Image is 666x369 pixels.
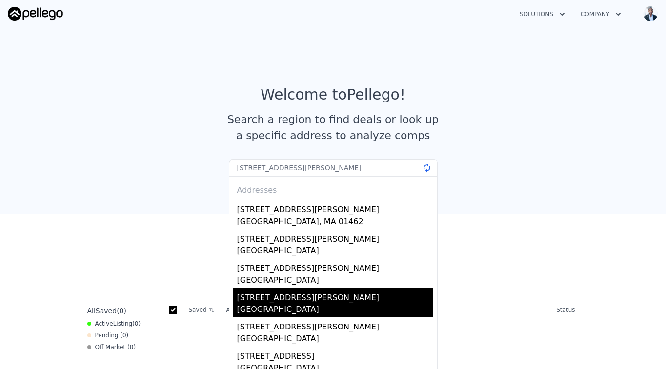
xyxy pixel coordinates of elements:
[552,302,579,318] th: Status
[237,259,433,274] div: [STREET_ADDRESS][PERSON_NAME]
[643,6,658,21] img: avatar
[87,343,136,351] div: Off Market ( 0 )
[573,5,629,23] button: Company
[237,229,433,245] div: [STREET_ADDRESS][PERSON_NAME]
[261,86,405,103] div: Welcome to Pellego !
[237,288,433,304] div: [STREET_ADDRESS][PERSON_NAME]
[87,306,126,316] div: All ( 0 )
[233,177,433,200] div: Addresses
[237,347,433,362] div: [STREET_ADDRESS]
[95,320,141,328] span: Active ( 0 )
[237,200,433,216] div: [STREET_ADDRESS][PERSON_NAME]
[87,331,129,339] div: Pending ( 0 )
[224,111,443,143] div: Search a region to find deals or look up a specific address to analyze comps
[229,159,438,177] input: Search an address or region...
[83,270,583,287] div: Save properties to see them here
[237,333,433,347] div: [GEOGRAPHIC_DATA]
[237,304,433,317] div: [GEOGRAPHIC_DATA]
[512,5,573,23] button: Solutions
[237,274,433,288] div: [GEOGRAPHIC_DATA]
[83,245,583,263] div: Saved Properties
[237,245,433,259] div: [GEOGRAPHIC_DATA]
[222,302,553,318] th: Address
[8,7,63,20] img: Pellego
[113,320,133,327] span: Listing
[96,307,117,315] span: Saved
[185,302,222,318] th: Saved
[237,317,433,333] div: [STREET_ADDRESS][PERSON_NAME]
[237,216,433,229] div: [GEOGRAPHIC_DATA], MA 01462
